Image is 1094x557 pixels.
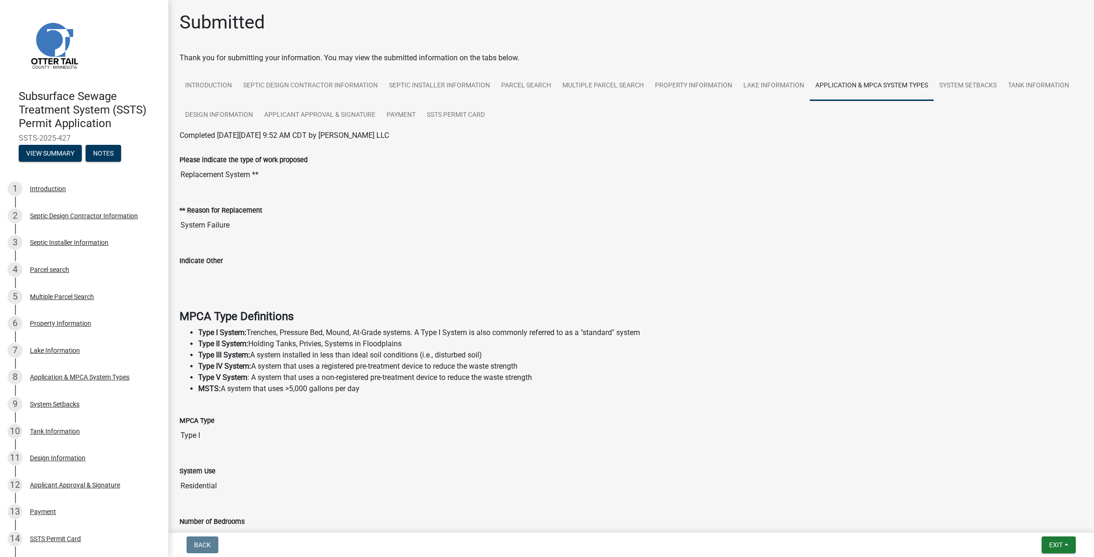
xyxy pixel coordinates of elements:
[383,71,496,101] a: Septic Installer Information
[1042,536,1076,553] button: Exit
[259,100,381,130] a: Applicant Approval & Signature
[934,71,1002,101] a: System Setbacks
[30,455,86,461] div: Design Information
[30,239,108,246] div: Septic Installer Information
[30,401,79,407] div: System Setbacks
[7,370,22,385] div: 8
[7,450,22,465] div: 11
[19,10,89,80] img: Otter Tail County, Minnesota
[198,350,1083,361] li: A system installed in less than ideal soil conditions (i.e., disturbed soil)
[30,428,80,435] div: Tank Information
[30,320,91,327] div: Property Information
[198,372,1083,383] li: : A system that uses a non-registered pre-treatment device to reduce the waste strength
[19,90,161,130] h4: Subsurface Sewage Treatment System (SSTS) Permit Application
[198,362,251,371] strong: Type IV System:
[180,131,389,140] span: Completed [DATE][DATE] 9:52 AM CDT by [PERSON_NAME] LLC
[198,361,1083,372] li: A system that uses a registered pre-treatment device to reduce the waste strength
[421,100,490,130] a: SSTS Permit Card
[19,134,150,143] span: SSTS-2025-427
[198,383,1083,394] li: A system that uses >5,000 gallons per day
[738,71,810,101] a: Lake Information
[180,100,259,130] a: Design Information
[194,541,211,549] span: Back
[7,424,22,439] div: 10
[7,289,22,304] div: 5
[7,235,22,250] div: 3
[198,338,1083,350] li: Holding Tanks, Privies, Systems in Floodplains
[7,181,22,196] div: 1
[180,11,265,34] h1: Submitted
[7,262,22,277] div: 4
[30,266,69,273] div: Parcel search
[810,71,934,101] a: Application & MPCA System Types
[19,150,82,158] wm-modal-confirm: Summary
[7,316,22,331] div: 6
[7,343,22,358] div: 7
[1002,71,1075,101] a: Tank Information
[180,310,294,323] strong: MPCA Type Definitions
[86,145,121,162] button: Notes
[180,468,216,475] label: System Use
[86,150,121,158] wm-modal-confirm: Notes
[1049,541,1063,549] span: Exit
[180,207,262,214] label: ** Reason for Replacement
[198,350,250,359] strong: Type III System:
[198,373,247,382] strong: Type V System
[30,482,120,488] div: Applicant Approval & Signature
[649,71,738,101] a: Property Information
[30,508,56,515] div: Payment
[7,397,22,412] div: 9
[198,384,221,393] strong: MSTS:
[7,478,22,493] div: 12
[187,536,218,553] button: Back
[30,186,66,192] div: Introduction
[30,347,80,354] div: Lake Information
[198,339,248,348] strong: Type II System:
[30,293,94,300] div: Multiple Parcel Search
[19,145,82,162] button: View Summary
[7,531,22,546] div: 14
[198,327,1083,338] li: Trenches, Pressure Bed, Mound, At-Grade systems. A Type I System is also commonly referred to as ...
[7,504,22,519] div: 13
[180,71,238,101] a: Introduction
[180,157,308,164] label: Please indicate the type of work proposed
[180,258,223,264] label: Indicate Other
[180,52,1083,64] div: Thank you for submitting your information. You may view the submitted information on the tabs below.
[557,71,649,101] a: Multiple Parcel Search
[381,100,421,130] a: Payment
[198,328,246,337] strong: Type I System:
[30,213,138,219] div: Septic Design Contractor Information
[180,418,215,424] label: MPCA Type
[238,71,383,101] a: Septic Design Contractor Information
[30,536,81,542] div: SSTS Permit Card
[30,374,130,380] div: Application & MPCA System Types
[180,519,245,525] label: Number of Bedrooms
[7,208,22,223] div: 2
[496,71,557,101] a: Parcel search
